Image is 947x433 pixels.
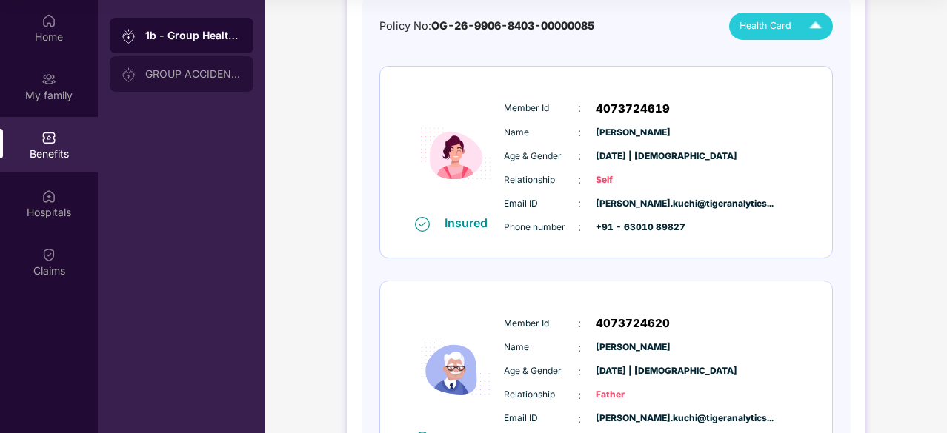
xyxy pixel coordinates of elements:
div: GROUP ACCIDENTAL INSURANCE [145,68,242,80]
span: Phone number [504,221,578,235]
span: Email ID [504,412,578,426]
span: [PERSON_NAME].kuchi@tigeranalytics... [596,412,670,426]
span: Father [596,388,670,402]
img: svg+xml;base64,PHN2ZyB3aWR0aD0iMjAiIGhlaWdodD0iMjAiIHZpZXdCb3g9IjAgMCAyMCAyMCIgZmlsbD0ibm9uZSIgeG... [41,72,56,87]
span: : [578,172,581,188]
img: icon [411,93,500,215]
img: svg+xml;base64,PHN2ZyBpZD0iSG9zcGl0YWxzIiB4bWxucz0iaHR0cDovL3d3dy53My5vcmcvMjAwMC9zdmciIHdpZHRoPS... [41,189,56,204]
span: [PERSON_NAME].kuchi@tigeranalytics... [596,197,670,211]
img: svg+xml;base64,PHN2ZyB4bWxucz0iaHR0cDovL3d3dy53My5vcmcvMjAwMC9zdmciIHdpZHRoPSIxNiIgaGVpZ2h0PSIxNi... [415,217,430,232]
span: 4073724620 [596,315,670,332]
span: : [578,363,581,380]
div: Insured [445,215,496,230]
img: Icuh8uwCUCF+XjCZyLQsAKiDCM9HiE6CMYmKQaPGkZKaA32CAAACiQcFBJY0IsAAAAASUVORK5CYII= [803,13,828,39]
img: svg+xml;base64,PHN2ZyB3aWR0aD0iMjAiIGhlaWdodD0iMjAiIHZpZXdCb3g9IjAgMCAyMCAyMCIgZmlsbD0ibm9uZSIgeG... [122,29,136,44]
span: Relationship [504,173,578,187]
div: Policy No: [379,18,594,35]
span: Name [504,340,578,355]
span: Age & Gender [504,150,578,164]
span: Health Card [740,19,791,33]
span: : [578,340,581,356]
span: : [578,195,581,212]
img: svg+xml;base64,PHN2ZyBpZD0iQmVuZWZpdHMiIHhtbG5zPSJodHRwOi8vd3d3LnczLm9yZy8yMDAwL3N2ZyIgd2lkdGg9Ij... [41,130,56,145]
span: OG-26-9906-8403-00000085 [431,19,594,32]
span: : [578,124,581,141]
span: Age & Gender [504,364,578,378]
span: [PERSON_NAME] [596,126,670,140]
span: : [578,411,581,427]
img: svg+xml;base64,PHN2ZyBpZD0iSG9tZSIgeG1sbnM9Imh0dHA6Ly93d3cudzMub3JnLzIwMDAvc3ZnIiB3aWR0aD0iMjAiIG... [41,13,56,28]
span: Name [504,126,578,140]
img: svg+xml;base64,PHN2ZyBpZD0iQ2xhaW0iIHhtbG5zPSJodHRwOi8vd3d3LnczLm9yZy8yMDAwL3N2ZyIgd2lkdGg9IjIwIi... [41,247,56,262]
span: [DATE] | [DEMOGRAPHIC_DATA] [596,364,670,378]
span: Member Id [504,317,578,331]
span: Email ID [504,197,578,211]
img: svg+xml;base64,PHN2ZyB3aWR0aD0iMjAiIGhlaWdodD0iMjAiIHZpZXdCb3g9IjAgMCAyMCAyMCIgZmlsbD0ibm9uZSIgeG... [122,67,136,82]
div: 1b - Group Health Insurance [145,28,242,43]
span: : [578,387,581,403]
span: : [578,148,581,164]
button: Health Card [729,13,833,40]
span: : [578,315,581,332]
span: +91 - 63010 89827 [596,221,670,235]
span: Self [596,173,670,187]
img: icon [411,308,500,430]
span: : [578,100,581,116]
span: [PERSON_NAME] [596,340,670,355]
span: 4073724619 [596,100,670,118]
span: : [578,219,581,235]
span: Member Id [504,101,578,115]
span: Relationship [504,388,578,402]
span: [DATE] | [DEMOGRAPHIC_DATA] [596,150,670,164]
